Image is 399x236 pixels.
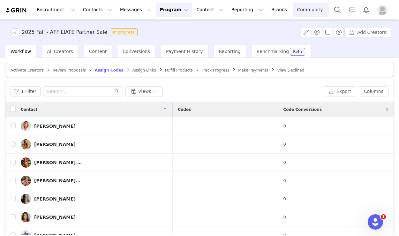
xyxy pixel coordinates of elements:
div: [PERSON_NAME] [34,196,76,202]
span: Contact [21,107,37,112]
a: [PERSON_NAME] [21,212,168,222]
iframe: Intercom live chat [368,214,383,230]
span: All Creators [47,49,73,54]
span: View Declined [277,68,304,72]
span: Conversions [123,49,150,54]
button: Search [330,3,344,17]
a: [PERSON_NAME] [21,121,168,131]
div: [PERSON_NAME] [34,142,76,147]
span: 0 [283,123,286,129]
span: Content [89,49,107,54]
span: 1 [381,214,386,219]
span: 0 [283,196,286,202]
img: 1b3c7225-5505-4a84-9bdb-1b882e699331.jpg [21,139,31,149]
span: 0 [283,159,286,166]
button: Export [324,86,356,96]
a: [PERSON_NAME] 🍴 [21,157,168,168]
span: Activate Creators [11,68,44,72]
span: Fulfill Products [165,68,193,72]
div: Beta [293,50,302,54]
a: [PERSON_NAME] [21,139,168,149]
button: Recruitment [33,3,79,17]
a: Community [293,3,330,17]
span: Review Proposals [53,68,86,72]
i: icon: search [115,89,119,94]
img: 3ceb5466-607c-427c-93c3-06926486f5b3--s.jpg [21,176,31,186]
div: [PERSON_NAME] [34,215,76,220]
div: [PERSON_NAME] [34,124,76,129]
span: 0 [283,178,286,184]
button: Add Creators [344,27,391,37]
img: placeholder-profile.jpg [377,5,388,15]
span: Code Conversions [283,107,322,112]
span: Track Progress [202,68,229,72]
a: [PERSON_NAME][DATE] [21,176,168,186]
img: 81cc12c4-4ae4-4da0-9cde-058543cd4ef8--s.jpg [21,194,31,204]
a: [PERSON_NAME] [21,194,168,204]
img: 6a63ab5a-bf45-4947-85ef-433b447dfd30--s.jpg [21,212,31,222]
span: Assign Codes [95,68,124,72]
a: Tasks [345,3,359,17]
button: Notifications [359,3,373,17]
a: Brands [267,3,293,17]
button: Profile [373,5,394,15]
button: Messages [116,3,155,17]
span: Make Payments [238,68,268,72]
span: 0 [283,141,286,148]
button: Contacts [79,3,116,17]
h3: 2025 Fall - AFFILIATE Partner Sale [22,28,107,36]
span: Benchmarking [257,49,289,54]
span: [object Object] [11,28,140,36]
button: 1 Filter [11,86,41,96]
button: Views [125,86,163,96]
img: grin logo [5,7,27,13]
span: Assign Links [132,68,156,72]
span: Codes [178,107,191,112]
span: Workflow [11,49,31,54]
button: Columns [359,86,388,96]
div: [PERSON_NAME] 🍴 [34,160,82,165]
button: Content [192,3,227,17]
span: Payment History [166,49,203,54]
button: Program [156,3,192,17]
span: 0 [283,214,286,220]
input: Search... [43,86,123,96]
button: Reporting [228,3,267,17]
img: c766fd6e-bb75-4e8b-81c0-c15790bfb7b6.jpg [21,121,31,131]
img: b6bca08d-9c22-4234-b9c3-1cac535397ee--s.jpg [21,157,31,168]
span: Reporting [219,49,241,54]
div: [PERSON_NAME][DATE] [34,178,82,183]
span: In progress [110,28,138,36]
